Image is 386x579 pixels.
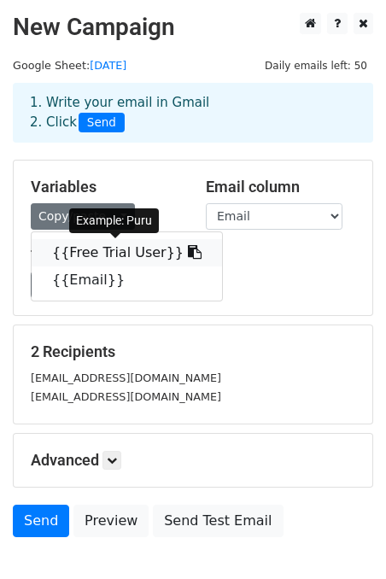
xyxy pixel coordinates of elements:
[259,59,373,72] a: Daily emails left: 50
[17,93,369,132] div: 1. Write your email in Gmail 2. Click
[73,505,149,537] a: Preview
[13,59,126,72] small: Google Sheet:
[13,13,373,42] h2: New Campaign
[13,505,69,537] a: Send
[31,342,355,361] h5: 2 Recipients
[153,505,283,537] a: Send Test Email
[31,390,221,403] small: [EMAIL_ADDRESS][DOMAIN_NAME]
[32,266,222,294] a: {{Email}}
[259,56,373,75] span: Daily emails left: 50
[69,208,159,233] div: Example: Puru
[31,371,221,384] small: [EMAIL_ADDRESS][DOMAIN_NAME]
[31,178,180,196] h5: Variables
[301,497,386,579] iframe: Chat Widget
[32,239,222,266] a: {{Free Trial User}}
[31,451,355,470] h5: Advanced
[31,203,135,230] a: Copy/paste...
[206,178,355,196] h5: Email column
[79,113,125,133] span: Send
[90,59,126,72] a: [DATE]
